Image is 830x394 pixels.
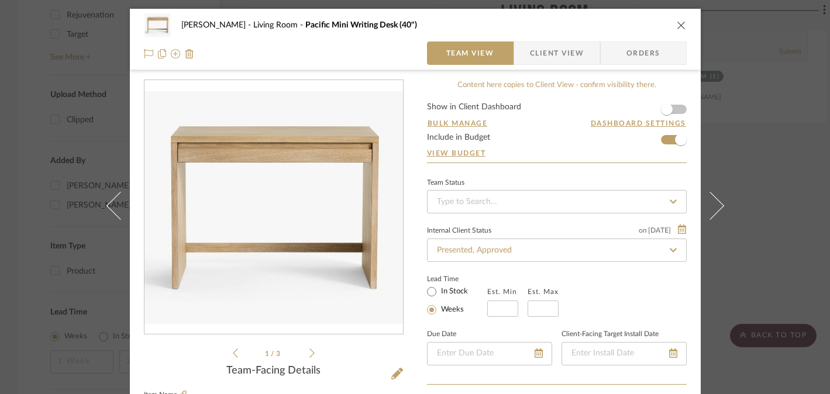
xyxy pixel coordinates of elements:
[305,21,417,29] span: Pacific Mini Writing Desk (40")
[185,49,194,58] img: Remove from project
[427,228,491,234] div: Internal Client Status
[144,365,404,378] div: Team-Facing Details
[427,342,552,365] input: Enter Due Date
[446,42,494,65] span: Team View
[487,288,517,296] label: Est. Min
[647,226,672,234] span: [DATE]
[427,148,687,158] a: View Budget
[427,284,487,317] mat-radio-group: Select item type
[427,331,456,337] label: Due Date
[439,286,468,297] label: In Stock
[144,91,403,324] div: 0
[676,20,687,30] button: close
[144,91,403,324] img: 2469e45f-d11d-41cf-8e8f-40789d2edd28_436x436.jpg
[427,80,687,91] div: Content here copies to Client View - confirm visibility there.
[562,331,659,337] label: Client-Facing Target Install Date
[144,13,172,37] img: 2469e45f-d11d-41cf-8e8f-40789d2edd28_48x40.jpg
[265,350,271,357] span: 1
[276,350,282,357] span: 3
[439,305,464,315] label: Weeks
[427,239,687,262] input: Type to Search…
[614,42,673,65] span: Orders
[528,288,559,296] label: Est. Max
[427,274,487,284] label: Lead Time
[181,21,253,29] span: [PERSON_NAME]
[427,180,464,186] div: Team Status
[639,227,647,234] span: on
[530,42,584,65] span: Client View
[590,118,687,129] button: Dashboard Settings
[253,21,305,29] span: Living Room
[271,350,276,357] span: /
[427,118,488,129] button: Bulk Manage
[427,190,687,213] input: Type to Search…
[562,342,687,365] input: Enter Install Date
